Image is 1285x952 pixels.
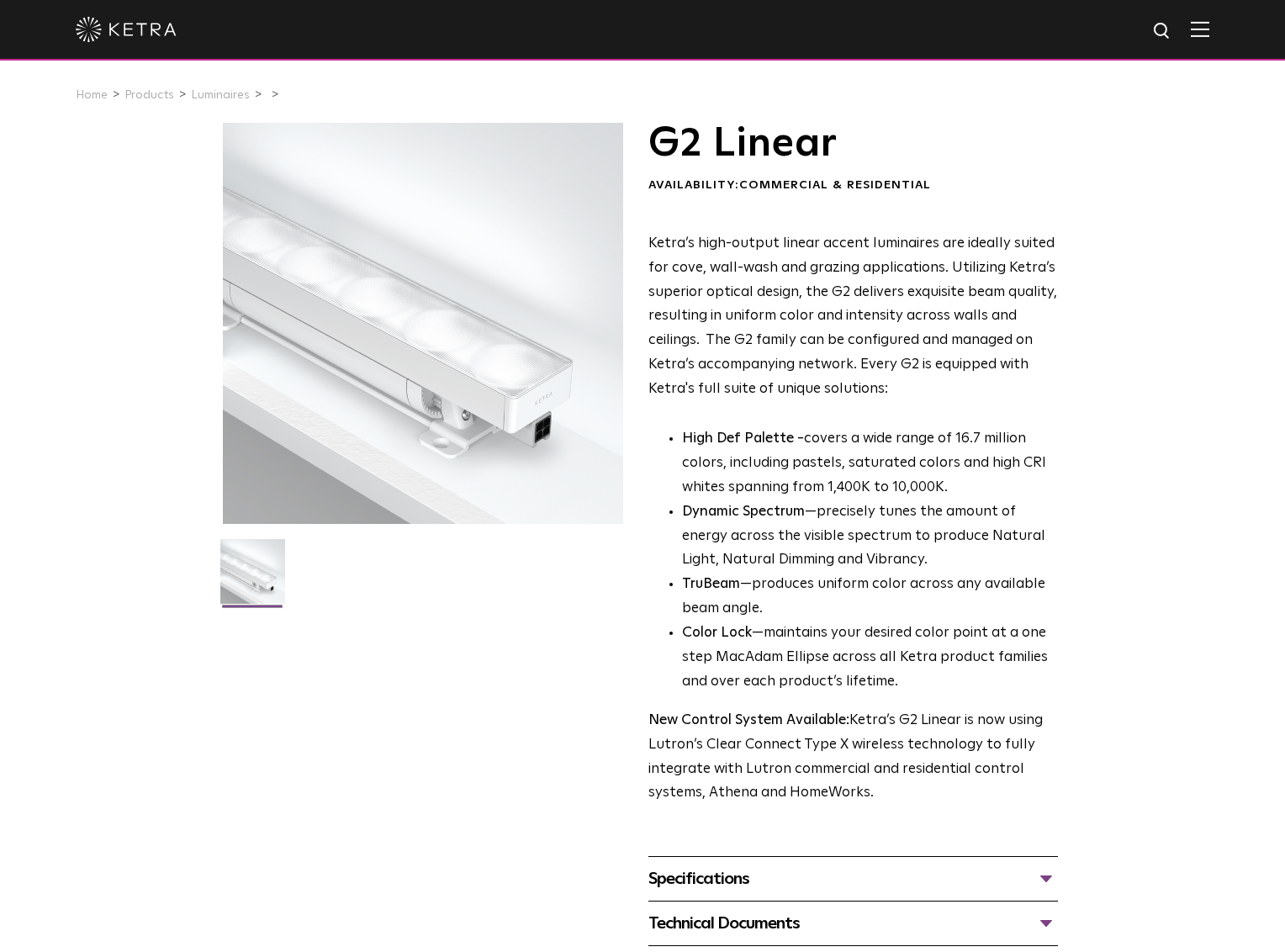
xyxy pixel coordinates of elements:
strong: New Control System Available: [648,713,849,727]
img: Hamburger%20Nav.svg [1191,21,1209,37]
li: —maintains your desired color point at a one step MacAdam Ellipse across all Ketra product famili... [682,621,1058,695]
div: Technical Documents [648,910,1058,937]
p: covers a wide range of 16.7 million colors, including pastels, saturated colors and high CRI whit... [682,427,1058,500]
li: —precisely tunes the amount of energy across the visible spectrum to produce Natural Light, Natur... [682,500,1058,574]
img: search icon [1152,21,1173,42]
div: Availability: [648,177,1058,194]
a: Luminaires [191,89,250,101]
span: Commercial & Residential [739,179,931,191]
p: Ketra’s high-output linear accent luminaires are ideally suited for cove, wall-wash and grazing a... [648,232,1058,402]
div: Specifications [648,865,1058,892]
img: G2-Linear-2021-Web-Square [220,539,285,616]
strong: Color Lock [682,626,752,640]
p: Ketra’s G2 Linear is now using Lutron’s Clear Connect Type X wireless technology to fully integra... [648,709,1058,807]
li: —produces uniform color across any available beam angle. [682,573,1058,621]
a: Home [76,89,108,101]
strong: High Def Palette - [682,431,804,446]
img: ketra-logo-2019-white [76,17,177,42]
strong: TruBeam [682,577,740,591]
a: Products [124,89,174,101]
h1: G2 Linear [648,123,1058,165]
strong: Dynamic Spectrum [682,505,805,519]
